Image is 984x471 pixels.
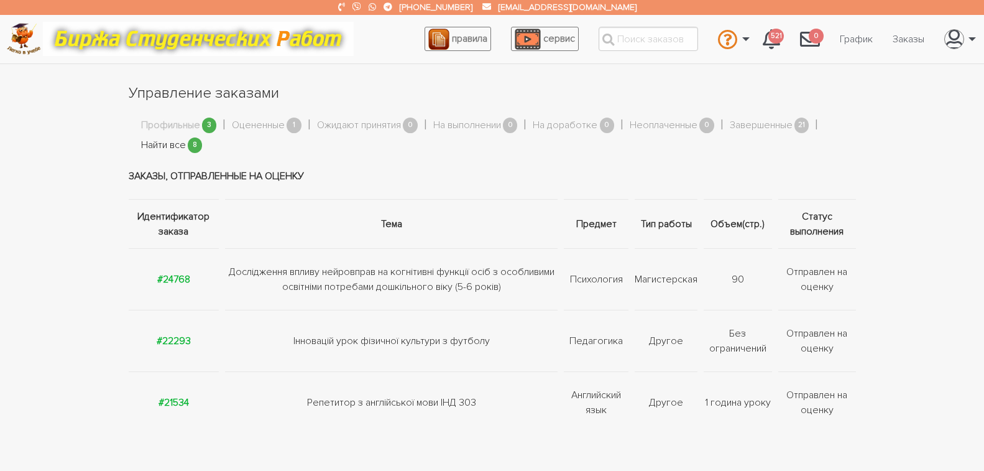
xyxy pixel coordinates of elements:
img: motto-12e01f5a76059d5f6a28199ef077b1f78e012cfde436ab5cf1d4517935686d32.gif [43,22,354,56]
td: Дослідження впливу нейровправ на когнітивні функції осіб з особливими освітніми потребами дошкіль... [222,249,561,310]
span: 0 [503,118,518,133]
span: сервис [543,32,575,45]
a: #22293 [157,335,191,347]
th: Объем(стр.) [701,200,775,249]
td: Отправлен на оценку [775,372,856,434]
span: правила [452,32,487,45]
td: Педагогика [561,310,632,372]
td: Інновацій урок фізичної культури з футболу [222,310,561,372]
td: Отправлен на оценку [775,249,856,310]
a: На выполнении [433,118,501,134]
span: 0 [600,118,615,133]
td: Английский язык [561,372,632,434]
a: Оцененные [232,118,285,134]
a: На доработке [533,118,597,134]
span: 0 [403,118,418,133]
td: 1 година уроку [701,372,775,434]
th: Статус выполнения [775,200,856,249]
span: 3 [202,118,217,133]
span: 8 [188,138,203,153]
th: Тип работы [632,200,701,249]
a: Заказы [883,27,934,51]
a: График [830,27,883,51]
a: [EMAIL_ADDRESS][DOMAIN_NAME] [499,2,637,12]
img: play_icon-49f7f135c9dc9a03216cfdbccbe1e3994649169d890fb554cedf0eac35a01ba8.png [515,29,541,50]
span: 1 [287,118,301,133]
a: #24768 [157,273,190,286]
td: 90 [701,249,775,310]
td: Другое [632,372,701,434]
a: сервис [511,27,579,51]
a: Профильные [141,118,200,134]
td: Репетитор з англійської мови ІНД 303 [222,372,561,434]
a: [PHONE_NUMBER] [400,2,472,12]
a: #21534 [159,396,189,409]
td: Отправлен на оценку [775,310,856,372]
a: 0 [790,22,830,56]
img: agreement_icon-feca34a61ba7f3d1581b08bc946b2ec1ccb426f67415f344566775c155b7f62c.png [428,29,449,50]
th: Предмет [561,200,632,249]
th: Тема [222,200,561,249]
a: 521 [753,22,790,56]
td: Заказы, отправленные на оценку [129,153,856,200]
a: правила [425,27,491,51]
td: Психология [561,249,632,310]
a: Неоплаченные [630,118,697,134]
span: 0 [699,118,714,133]
a: Ожидают принятия [317,118,401,134]
td: Магистерская [632,249,701,310]
span: 0 [809,29,824,44]
a: Завершенные [730,118,793,134]
span: 21 [794,118,809,133]
h1: Управление заказами [129,83,856,104]
th: Идентификатор заказа [129,200,222,249]
input: Поиск заказов [599,27,698,51]
span: 521 [768,29,784,44]
td: Другое [632,310,701,372]
td: Без ограничений [701,310,775,372]
a: Найти все [141,138,186,154]
img: logo-c4363faeb99b52c628a42810ed6dfb4293a56d4e4775eb116515dfe7f33672af.png [7,23,41,55]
